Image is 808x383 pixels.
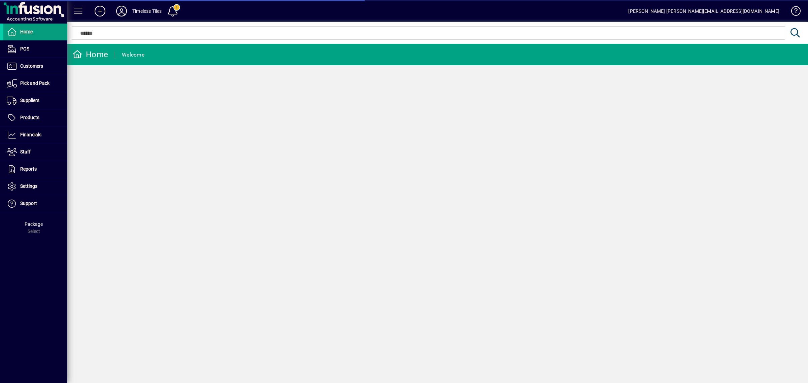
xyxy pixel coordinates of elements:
[3,75,67,92] a: Pick and Pack
[3,195,67,212] a: Support
[3,144,67,161] a: Staff
[3,161,67,178] a: Reports
[3,109,67,126] a: Products
[20,149,31,154] span: Staff
[786,1,800,23] a: Knowledge Base
[20,166,37,172] span: Reports
[20,29,33,34] span: Home
[628,6,779,16] div: [PERSON_NAME] [PERSON_NAME][EMAIL_ADDRESS][DOMAIN_NAME]
[3,178,67,195] a: Settings
[72,49,108,60] div: Home
[111,5,132,17] button: Profile
[20,80,49,86] span: Pick and Pack
[3,41,67,58] a: POS
[20,183,37,189] span: Settings
[3,127,67,143] a: Financials
[25,221,43,227] span: Package
[20,46,29,51] span: POS
[132,6,162,16] div: Timeless Tiles
[20,132,41,137] span: Financials
[20,115,39,120] span: Products
[3,58,67,75] a: Customers
[20,201,37,206] span: Support
[89,5,111,17] button: Add
[20,98,39,103] span: Suppliers
[3,92,67,109] a: Suppliers
[20,63,43,69] span: Customers
[122,49,144,60] div: Welcome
